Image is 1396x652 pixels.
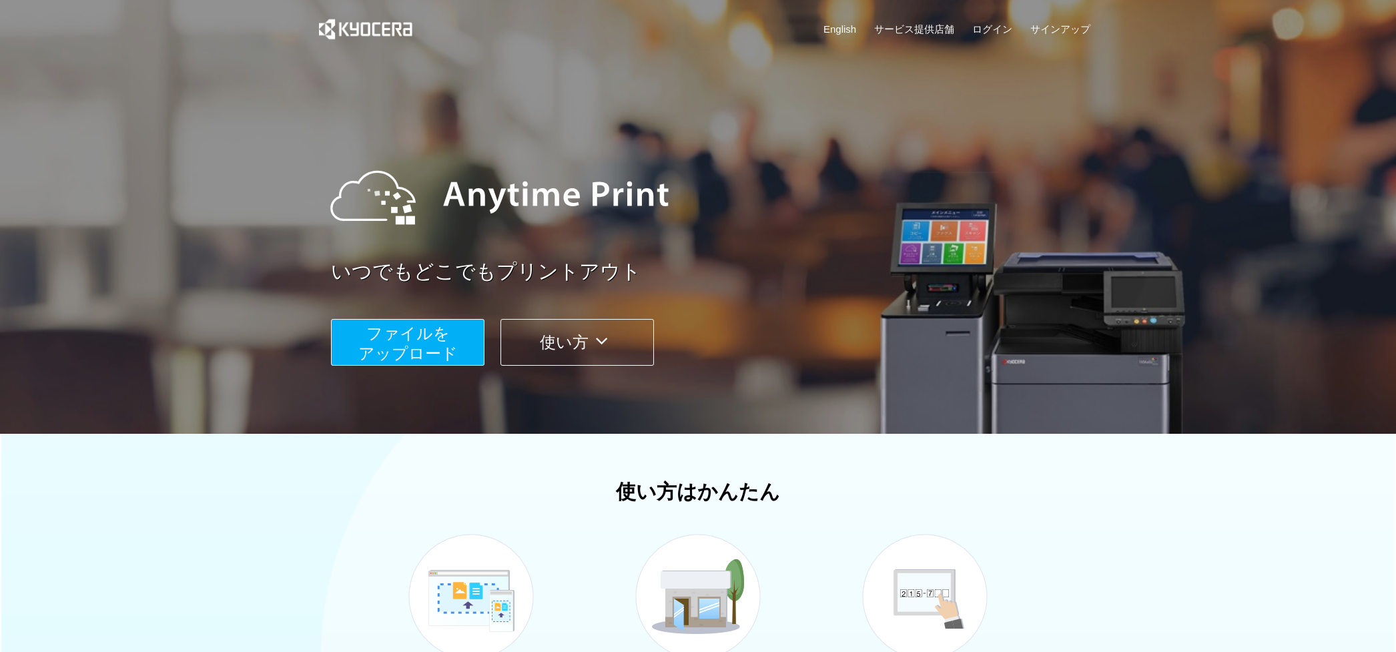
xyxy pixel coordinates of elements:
a: サインアップ [1030,22,1090,36]
button: 使い方 [500,319,654,366]
a: English [823,22,856,36]
a: いつでもどこでもプリントアウト [331,258,1098,286]
a: サービス提供店舗 [874,22,954,36]
span: ファイルを ​​アップロード [358,324,458,362]
a: ログイン [972,22,1012,36]
button: ファイルを​​アップロード [331,319,484,366]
